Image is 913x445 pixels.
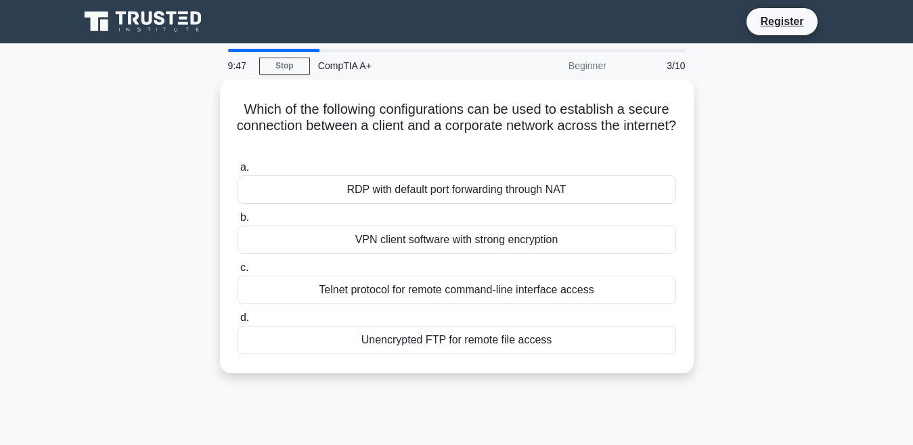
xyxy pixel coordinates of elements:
span: b. [240,211,249,223]
div: Telnet protocol for remote command-line interface access [238,276,676,304]
span: a. [240,161,249,173]
h5: Which of the following configurations can be used to establish a secure connection between a clie... [236,101,677,151]
div: RDP with default port forwarding through NAT [238,175,676,204]
div: 9:47 [220,52,259,79]
div: Beginner [496,52,615,79]
a: Register [752,13,811,30]
div: VPN client software with strong encryption [238,226,676,254]
div: Unencrypted FTP for remote file access [238,326,676,354]
div: 3/10 [615,52,694,79]
a: Stop [259,58,310,75]
div: CompTIA A+ [310,52,496,79]
span: c. [240,261,248,273]
span: d. [240,312,249,323]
